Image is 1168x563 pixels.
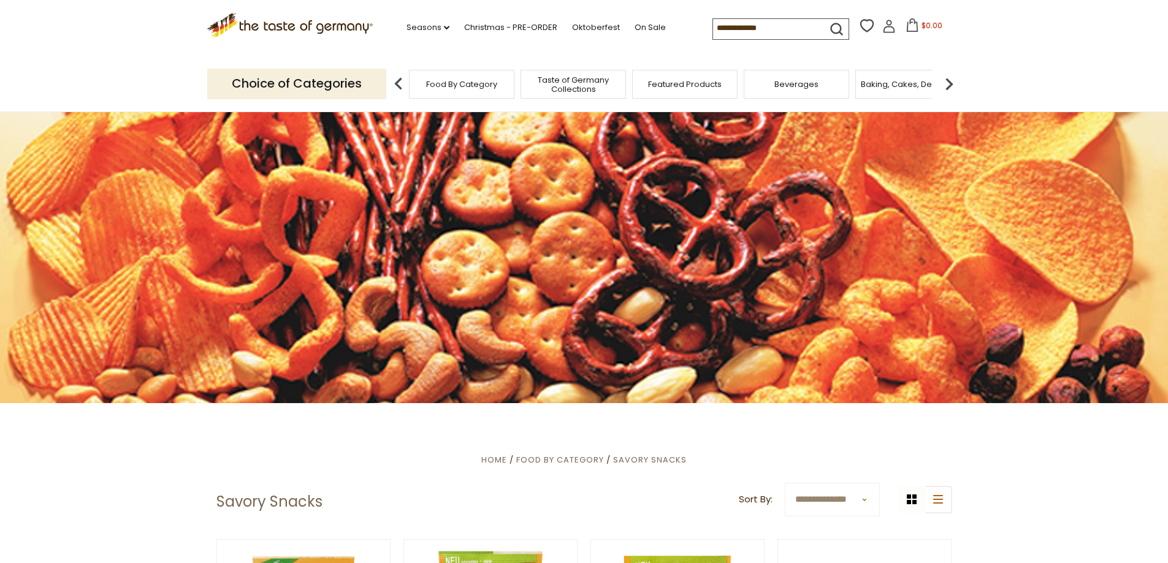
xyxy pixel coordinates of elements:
a: On Sale [635,21,666,34]
a: Seasons [407,21,449,34]
a: Beverages [774,80,819,89]
h1: Savory Snacks [216,493,323,511]
a: Taste of Germany Collections [524,75,622,94]
a: Savory Snacks [613,454,687,466]
a: Food By Category [426,80,497,89]
img: next arrow [937,72,961,96]
a: Christmas - PRE-ORDER [464,21,557,34]
a: Food By Category [516,454,604,466]
a: Oktoberfest [572,21,620,34]
p: Choice of Categories [207,69,386,99]
a: Home [481,454,507,466]
label: Sort By: [739,492,773,507]
a: Featured Products [648,80,722,89]
span: $0.00 [922,20,942,31]
a: Baking, Cakes, Desserts [861,80,956,89]
button: $0.00 [898,18,950,37]
img: previous arrow [386,72,411,96]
